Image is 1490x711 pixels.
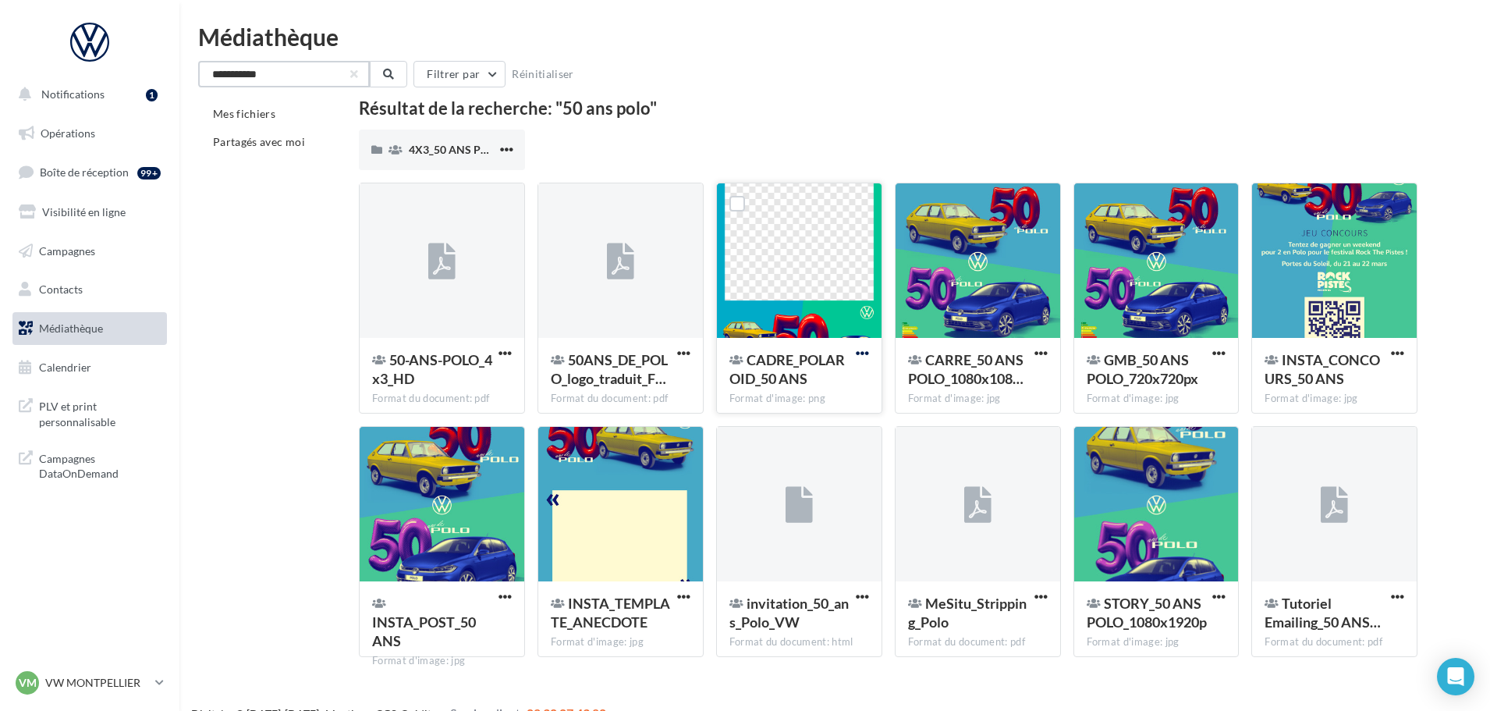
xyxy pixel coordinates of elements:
[1437,658,1474,695] div: Open Intercom Messenger
[1087,351,1198,387] span: GMB_50 ANS POLO_720x720px
[359,100,1417,117] div: Résultat de la recherche: "50 ans polo"
[372,613,476,649] span: INSTA_POST_50 ANS
[1087,595,1207,631] span: STORY_50 ANS POLO_1080x1920p
[137,167,161,180] div: 99+
[551,595,670,631] span: INSTA_TEMPLATE_ANECDOTE
[9,117,170,150] a: Opérations
[39,396,161,429] span: PLV et print personnalisable
[41,126,95,140] span: Opérations
[40,165,129,179] span: Boîte de réception
[9,312,170,345] a: Médiathèque
[9,273,170,306] a: Contacts
[9,351,170,384] a: Calendrier
[39,283,83,296] span: Contacts
[372,654,512,668] div: Format d'image: jpg
[908,392,1048,406] div: Format d'image: jpg
[146,89,158,101] div: 1
[45,675,149,691] p: VW MONTPELLIER
[1265,595,1381,631] span: Tutoriel Emailing_50 ANS POLO
[372,392,512,406] div: Format du document: pdf
[1087,392,1226,406] div: Format d'image: jpg
[39,448,161,482] span: Campagnes DataOnDemand
[729,392,869,406] div: Format d'image: png
[9,235,170,268] a: Campagnes
[729,351,845,387] span: CADRE_POLAROID_50 ANS
[9,155,170,189] a: Boîte de réception99+
[9,389,170,435] a: PLV et print personnalisable
[1265,351,1380,387] span: INSTA_CONCOURS_50 ANS
[506,65,580,84] button: Réinitialiser
[39,244,95,257] span: Campagnes
[409,143,502,156] span: 4X3_50 ANS POLO
[729,635,869,649] div: Format du document: html
[39,361,91,374] span: Calendrier
[551,392,690,406] div: Format du document: pdf
[413,61,506,87] button: Filtrer par
[908,595,1027,631] span: MeSitu_Stripping_Polo
[39,322,103,335] span: Médiathèque
[12,668,167,698] a: VM VW MONTPELLIER
[213,135,305,148] span: Partagés avec moi
[1265,635,1404,649] div: Format du document: pdf
[1087,635,1226,649] div: Format d'image: jpg
[551,351,668,387] span: 50ANS_DE_POLO_logo_traduit_FR_noir
[19,675,37,691] span: VM
[42,205,126,219] span: Visibilité en ligne
[1265,392,1404,406] div: Format d'image: jpg
[198,25,1471,48] div: Médiathèque
[9,78,164,111] button: Notifications 1
[729,595,849,631] span: invitation_50_ans_Polo_VW
[9,196,170,229] a: Visibilité en ligne
[9,442,170,488] a: Campagnes DataOnDemand
[213,107,275,120] span: Mes fichiers
[551,635,690,649] div: Format d'image: jpg
[908,635,1048,649] div: Format du document: pdf
[372,351,492,387] span: 50-ANS-POLO_4x3_HD
[41,87,105,101] span: Notifications
[908,351,1023,387] span: CARRE_50 ANS POLO_1080x1080px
